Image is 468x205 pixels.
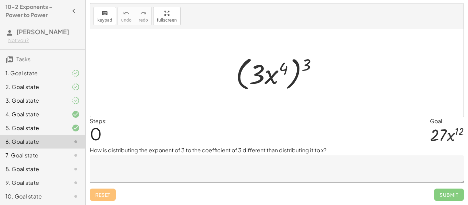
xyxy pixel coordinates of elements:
div: 10. Goal state [5,192,61,201]
i: redo [140,9,147,17]
span: keypad [97,18,112,23]
div: 7. Goal state [5,151,61,159]
i: Task not started. [72,138,80,146]
button: undoundo [118,7,135,25]
i: Task finished and correct. [72,124,80,132]
span: Tasks [16,55,30,63]
div: 8. Goal state [5,165,61,173]
button: redoredo [135,7,152,25]
h4: 10-2 Exponents - Power to Power [5,3,67,19]
div: Not you? [8,37,80,44]
i: Task not started. [72,165,80,173]
div: 4. Goal state [5,110,61,118]
i: Task finished and part of it marked as correct. [72,97,80,105]
span: 0 [90,123,102,144]
i: Task finished and part of it marked as correct. [72,69,80,77]
label: Steps: [90,117,107,125]
span: [PERSON_NAME] [16,28,69,36]
div: 6. Goal state [5,138,61,146]
i: Task finished and part of it marked as correct. [72,83,80,91]
i: Task not started. [72,192,80,201]
i: Task finished and correct. [72,110,80,118]
button: fullscreen [153,7,181,25]
span: redo [139,18,148,23]
div: 1. Goal state [5,69,61,77]
i: keyboard [101,9,108,17]
p: How is distributing the exponent of 3 to the coefficient of 3 different than distributing it to x? [90,146,464,154]
div: Goal: [430,117,464,125]
div: 5. Goal state [5,124,61,132]
div: 9. Goal state [5,179,61,187]
i: Task not started. [72,179,80,187]
span: fullscreen [157,18,177,23]
div: 2. Goal state [5,83,61,91]
i: undo [123,9,130,17]
div: 3. Goal state [5,97,61,105]
i: Task not started. [72,151,80,159]
span: undo [121,18,132,23]
button: keyboardkeypad [94,7,116,25]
